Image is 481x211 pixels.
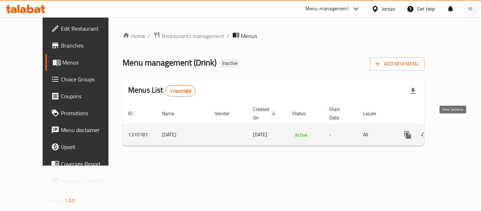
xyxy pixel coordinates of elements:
a: Restaurants management [153,31,224,41]
h2: Menus List [128,85,195,97]
button: Add New Menu [370,57,424,70]
div: Inactive [219,59,241,68]
a: Menu disclaimer [45,122,123,138]
span: Inactive [219,60,241,66]
span: Coverage Report [61,160,117,168]
span: Created On [253,105,278,122]
a: Upsell [45,138,123,155]
a: Home [123,32,145,40]
div: Export file [405,82,421,99]
span: Name [162,109,183,118]
span: [DATE] [253,130,267,139]
span: Add New Menu [375,60,419,68]
div: Total records count [165,85,196,97]
div: Jordan [382,5,395,13]
a: Coverage Report [45,155,123,172]
span: Grocery Checklist [61,176,117,185]
span: Restaurants management [162,32,224,40]
span: Menus [62,58,117,67]
span: Vendor [215,109,239,118]
li: / [148,32,150,40]
nav: breadcrumb [123,31,424,41]
span: Locale [363,109,385,118]
a: Choice Groups [45,71,123,88]
span: Menu disclaimer [61,126,117,134]
span: Branches [61,41,117,50]
li: / [227,32,230,40]
span: Status [292,109,315,118]
a: Branches [45,37,123,54]
div: Menu-management [305,5,349,13]
span: M [468,5,473,13]
span: Menu management ( Drink ) [123,55,217,70]
a: Coupons [45,88,123,105]
button: more [399,126,416,143]
span: ID [128,109,142,118]
span: Choice Groups [61,75,117,83]
a: Edit Restaurant [45,20,123,37]
td: All [357,124,394,145]
span: Promotions [61,109,117,117]
span: 1.0.0 [64,196,75,205]
td: - [324,124,357,145]
span: 1 record(s) [165,88,195,94]
a: Grocery Checklist [45,172,123,189]
span: Start Date [329,105,349,122]
a: Promotions [45,105,123,122]
a: Menus [45,54,123,71]
span: Upsell [61,143,117,151]
span: Version: [46,196,63,205]
span: Coupons [61,92,117,100]
td: 1310187 [123,124,156,145]
span: Edit Restaurant [61,24,117,33]
td: [DATE] [156,124,209,145]
span: Menus [241,32,257,40]
button: Change Status [416,126,433,143]
th: Actions [394,103,473,124]
span: Active [292,131,310,139]
table: enhanced table [123,103,473,146]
